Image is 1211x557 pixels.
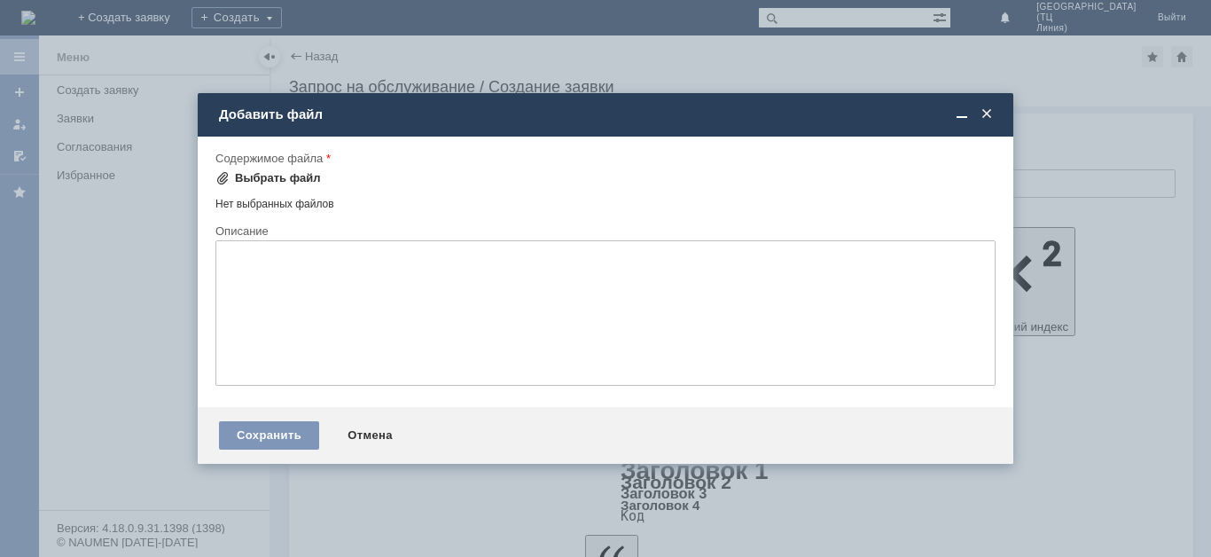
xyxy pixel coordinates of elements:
div: Описание [215,225,992,237]
div: Добавить файл [219,106,996,122]
span: Закрыть [978,106,996,122]
div: Выбрать файл [235,171,321,185]
div: Нет выбранных файлов [215,191,996,211]
div: Содержимое файла [215,153,992,164]
div: просьба удалить отложенные чеки [7,7,259,21]
span: Свернуть (Ctrl + M) [953,106,971,122]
